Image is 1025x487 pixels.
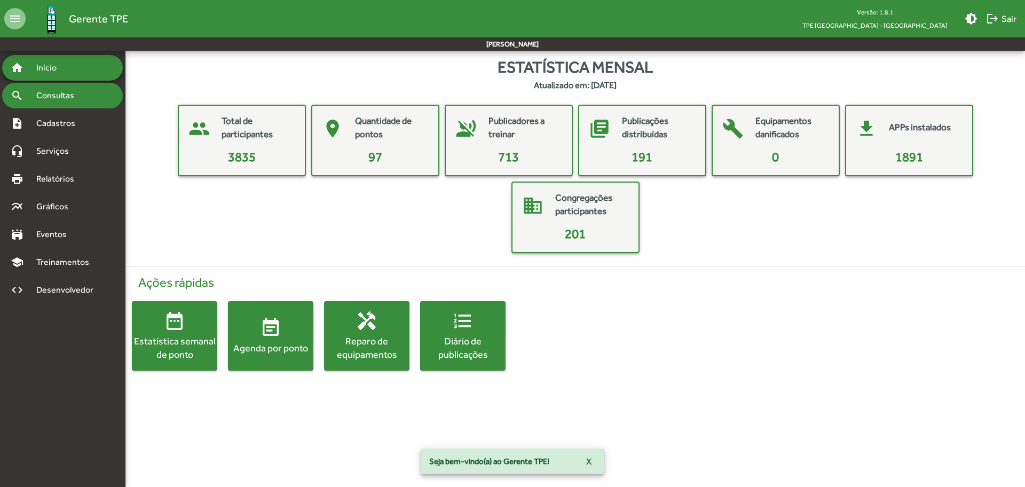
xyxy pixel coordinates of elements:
[420,334,506,361] div: Diário de publicações
[982,9,1021,28] button: Sair
[632,150,652,164] span: 191
[498,150,519,164] span: 713
[30,200,83,213] span: Gráficos
[368,150,382,164] span: 97
[772,150,779,164] span: 0
[965,12,977,25] mat-icon: brightness_medium
[30,117,89,130] span: Cadastros
[420,301,506,371] button: Diário de publicações
[555,191,628,218] mat-card-title: Congregações participantes
[986,9,1016,28] span: Sair
[517,190,549,222] mat-icon: domain
[794,19,956,32] span: TPE [GEOGRAPHIC_DATA] - [GEOGRAPHIC_DATA]
[565,226,586,241] span: 201
[586,452,592,471] span: X
[11,89,23,102] mat-icon: search
[260,317,281,339] mat-icon: event_note
[452,310,474,332] mat-icon: format_list_numbered
[132,301,217,371] button: Estatística semanal de ponto
[228,301,313,371] button: Agenda por ponto
[222,114,294,142] mat-card-title: Total de participantes
[30,284,106,296] span: Desenvolvedor
[584,113,616,145] mat-icon: library_books
[11,284,23,296] mat-icon: code
[717,113,749,145] mat-icon: build
[986,12,999,25] mat-icon: logout
[164,310,185,332] mat-icon: date_range
[324,334,409,361] div: Reparo de equipamentos
[30,61,72,74] span: Início
[30,172,88,185] span: Relatórios
[317,113,349,145] mat-icon: place
[889,121,951,135] mat-card-title: APPs instalados
[622,114,695,142] mat-card-title: Publicações distribuídas
[11,228,23,241] mat-icon: stadium
[26,2,128,36] a: Gerente TPE
[11,256,23,269] mat-icon: school
[228,341,313,355] div: Agenda por ponto
[132,334,217,361] div: Estatística semanal de ponto
[132,275,1019,290] h4: Ações rápidas
[69,10,128,27] span: Gerente TPE
[429,456,549,467] span: Seja bem-vindo(a) ao Gerente TPE!
[11,145,23,158] mat-icon: headset_mic
[30,228,81,241] span: Eventos
[498,55,653,79] span: Estatística mensal
[755,114,828,142] mat-card-title: Equipamentos danificados
[228,150,256,164] span: 3835
[534,79,617,92] strong: Atualizado em: [DATE]
[34,2,69,36] img: Logo
[30,145,83,158] span: Serviços
[794,5,956,19] div: Versão: 1.8.1
[895,150,923,164] span: 1891
[4,8,26,29] mat-icon: menu
[30,89,88,102] span: Consultas
[11,117,23,130] mat-icon: note_add
[450,113,482,145] mat-icon: voice_over_off
[324,301,409,371] button: Reparo de equipamentos
[488,114,561,142] mat-card-title: Publicadores a treinar
[355,114,428,142] mat-card-title: Quantidade de pontos
[11,172,23,185] mat-icon: print
[578,452,600,471] button: X
[11,200,23,213] mat-icon: multiline_chart
[183,113,215,145] mat-icon: people
[356,310,377,332] mat-icon: handyman
[30,256,102,269] span: Treinamentos
[850,113,882,145] mat-icon: get_app
[11,61,23,74] mat-icon: home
